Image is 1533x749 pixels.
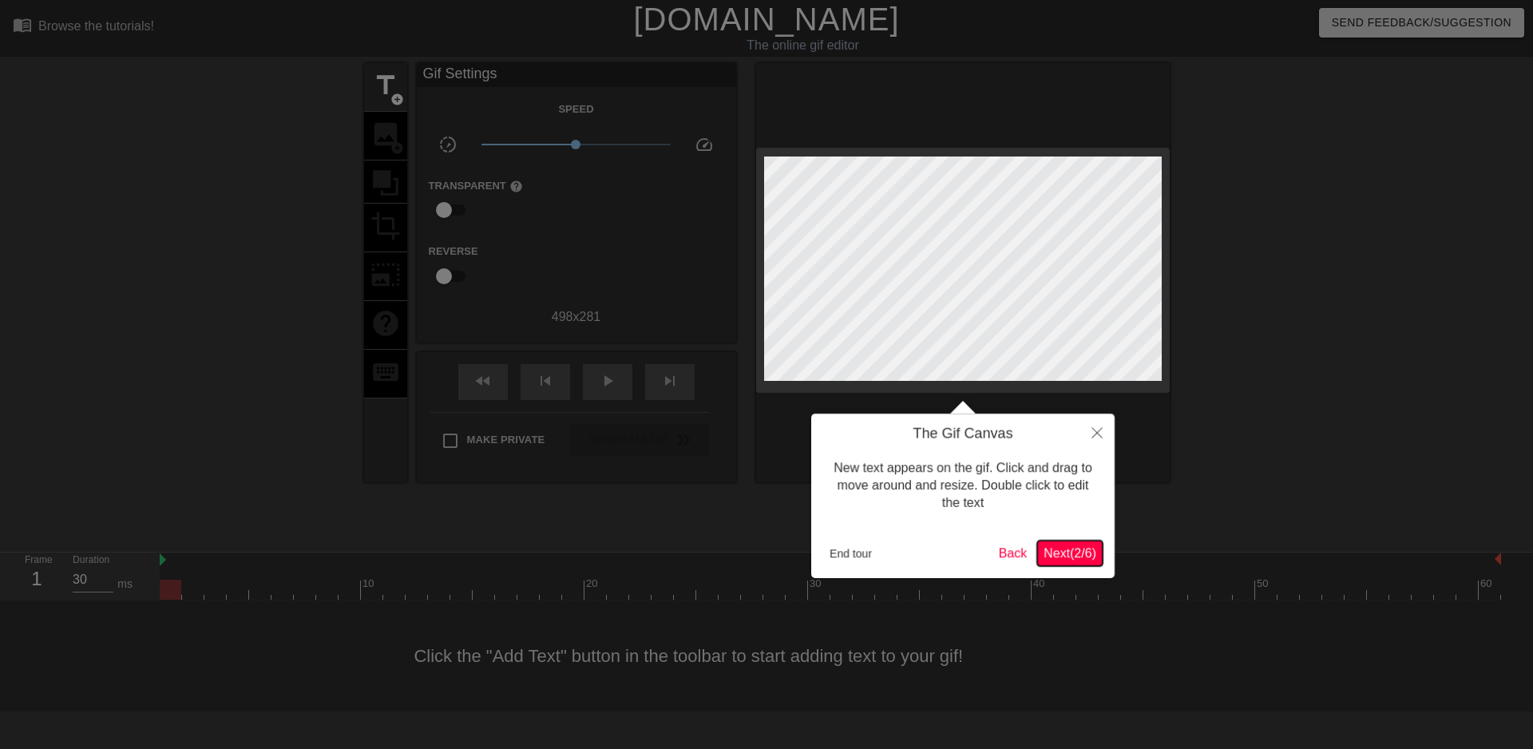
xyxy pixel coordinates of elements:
[823,443,1103,529] div: New text appears on the gif. Click and drag to move around and resize. Double click to edit the text
[992,541,1034,566] button: Back
[823,426,1103,443] h4: The Gif Canvas
[823,541,878,565] button: End tour
[1044,546,1096,560] span: Next ( 2 / 6 )
[1037,541,1103,566] button: Next
[1079,414,1115,450] button: Close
